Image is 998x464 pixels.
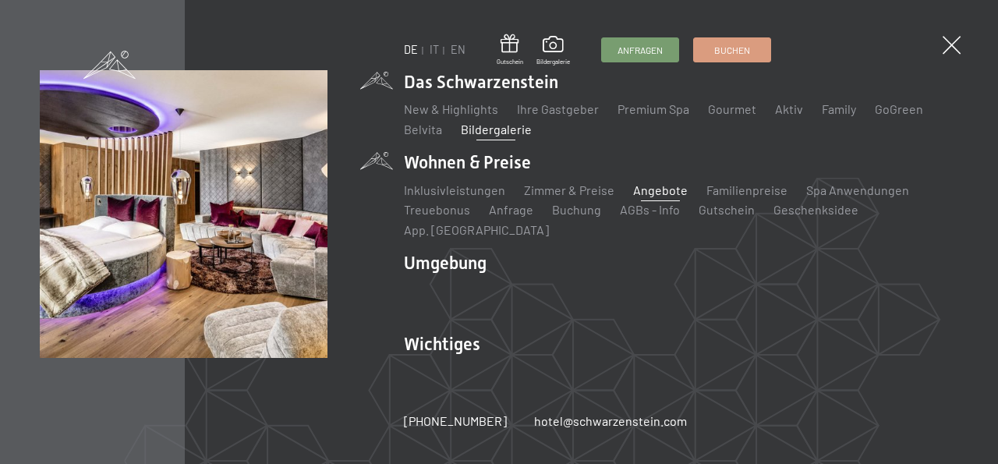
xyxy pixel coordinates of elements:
a: Zimmer & Preise [524,182,614,197]
a: DE [404,43,418,56]
a: Buchen [694,38,770,62]
a: IT [430,43,439,56]
a: hotel@schwarzenstein.com [534,413,687,430]
a: Anfragen [602,38,678,62]
a: Ihre Gastgeber [517,101,599,116]
a: New & Highlights [404,101,498,116]
a: Anfrage [489,202,533,217]
span: Anfragen [618,44,663,57]
a: Bildergalerie [536,36,570,66]
a: [PHONE_NUMBER] [404,413,507,430]
span: Bildergalerie [536,58,570,66]
a: Belvita [404,122,442,136]
a: Familienpreise [706,182,787,197]
a: Gutschein [699,202,755,217]
a: Gutschein [497,34,523,66]
a: Gourmet [708,101,756,116]
span: Gutschein [497,58,523,66]
a: Premium Spa [618,101,689,116]
a: App. [GEOGRAPHIC_DATA] [404,222,549,237]
a: Spa Anwendungen [806,182,909,197]
a: Treuebonus [404,202,470,217]
a: Buchung [552,202,601,217]
a: GoGreen [875,101,923,116]
a: EN [451,43,465,56]
a: Inklusivleistungen [404,182,505,197]
span: [PHONE_NUMBER] [404,413,507,428]
a: Angebote [633,182,688,197]
a: Geschenksidee [773,202,858,217]
a: Aktiv [775,101,803,116]
a: Bildergalerie [461,122,532,136]
span: Buchen [714,44,750,57]
a: Family [822,101,856,116]
a: AGBs - Info [620,202,680,217]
